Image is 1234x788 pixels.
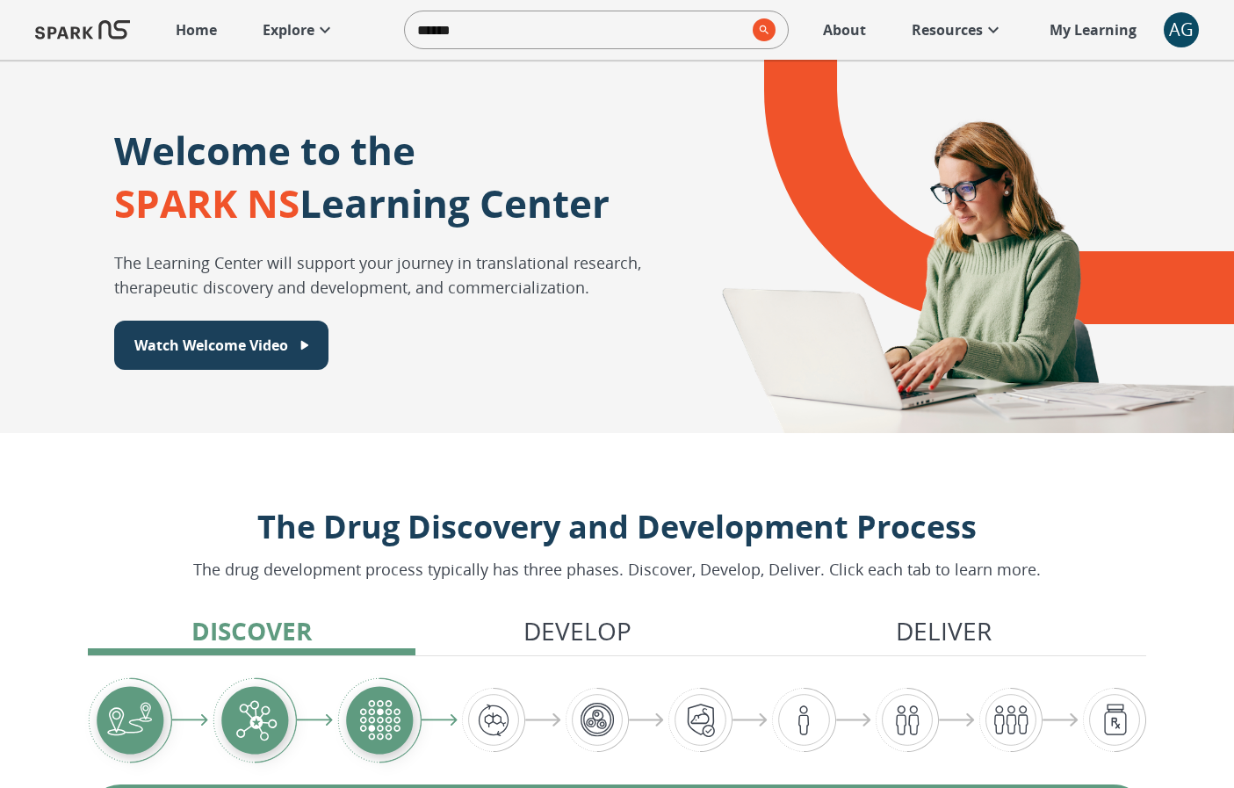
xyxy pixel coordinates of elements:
[114,124,610,229] p: Welcome to the Learning Center
[1041,11,1146,49] a: My Learning
[114,321,328,370] button: Watch Welcome Video
[1050,19,1137,40] p: My Learning
[114,250,675,300] p: The Learning Center will support your journey in translational research, therapeutic discovery an...
[35,9,130,51] img: Logo of SPARK at Stanford
[114,177,299,229] span: SPARK NS
[254,11,344,49] a: Explore
[1164,12,1199,47] div: AG
[193,503,1041,551] p: The Drug Discovery and Development Process
[297,714,333,727] img: arrow-right
[263,19,314,40] p: Explore
[823,19,866,40] p: About
[167,11,226,49] a: Home
[939,713,975,728] img: arrow-right
[629,713,665,728] img: arrow-right
[191,612,312,649] p: Discover
[896,612,992,649] p: Deliver
[134,335,288,356] p: Watch Welcome Video
[172,714,208,727] img: arrow-right
[523,612,631,649] p: Develop
[193,558,1041,582] p: The drug development process typically has three phases. Discover, Develop, Deliver. Click each t...
[525,713,561,728] img: arrow-right
[88,677,1146,763] div: Graphic showing the progression through the Discover, Develop, and Deliver pipeline, highlighting...
[732,713,769,728] img: arrow-right
[912,19,983,40] p: Resources
[746,11,776,48] button: search
[836,713,872,728] img: arrow-right
[903,11,1013,49] a: Resources
[422,714,458,727] img: arrow-right
[176,19,217,40] p: Home
[814,11,875,49] a: About
[1164,12,1199,47] button: account of current user
[1043,713,1079,728] img: arrow-right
